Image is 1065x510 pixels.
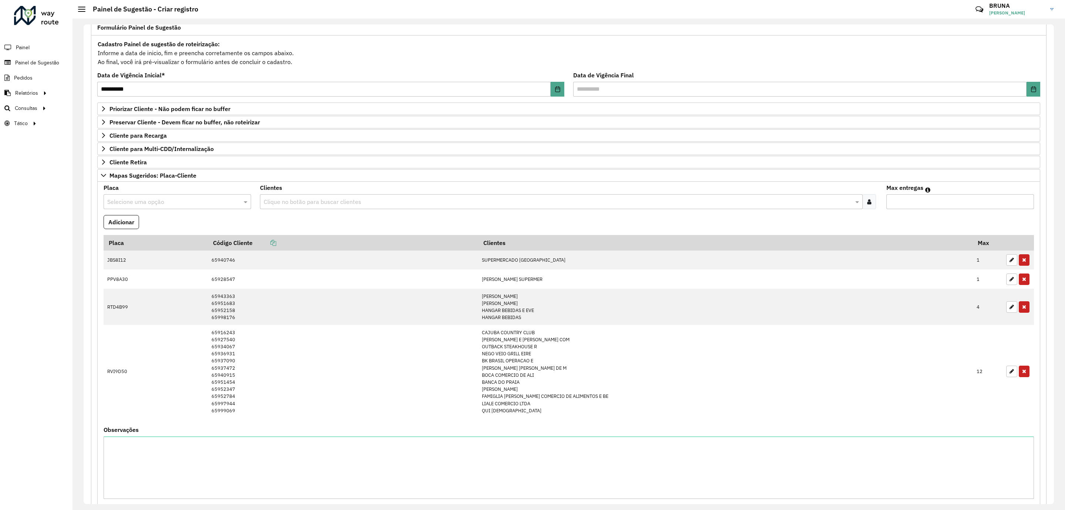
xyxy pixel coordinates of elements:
div: Mapas Sugeridos: Placa-Cliente [97,182,1040,509]
td: 4 [973,289,1003,325]
label: Max entregas [886,183,923,192]
span: Cliente Retira [109,159,147,165]
span: Painel [16,44,30,51]
th: Max [973,235,1003,251]
td: 1 [973,269,1003,289]
a: Contato Rápido [971,1,987,17]
button: Choose Date [1027,82,1040,97]
span: Relatórios [15,89,38,97]
th: Placa [104,235,208,251]
a: Preservar Cliente - Devem ficar no buffer, não roteirizar [97,116,1040,128]
span: Cliente para Multi-CDD/Internalização [109,146,214,152]
td: SUPERMERCADO [GEOGRAPHIC_DATA] [478,251,973,270]
button: Choose Date [551,82,564,97]
label: Data de Vigência Final [573,71,634,80]
button: Adicionar [104,215,139,229]
span: Formulário Painel de Sugestão [97,24,181,30]
div: Informe a data de inicio, fim e preencha corretamente os campos abaixo. Ao final, você irá pré-vi... [97,39,1040,67]
span: [PERSON_NAME] [989,10,1045,16]
strong: Cadastro Painel de sugestão de roteirização: [98,40,220,48]
a: Cliente para Recarga [97,129,1040,142]
td: RTD4B99 [104,289,208,325]
span: Painel de Sugestão [15,59,59,67]
td: [PERSON_NAME] [PERSON_NAME] HANGAR BEBIDAS E EVE HANGAR BEBIDAS [478,289,973,325]
a: Cliente Retira [97,156,1040,168]
th: Clientes [478,235,973,251]
td: PPV8A30 [104,269,208,289]
label: Clientes [260,183,282,192]
span: Pedidos [14,74,33,82]
label: Data de Vigência Inicial [97,71,165,80]
td: 65943363 65951683 65952158 65998176 [208,289,478,325]
a: Mapas Sugeridos: Placa-Cliente [97,169,1040,182]
a: Priorizar Cliente - Não podem ficar no buffer [97,103,1040,115]
td: 65916243 65927540 65934067 65936931 65937090 65937472 65940915 65951454 65952347 65952784 6599794... [208,325,478,418]
label: Placa [104,183,119,192]
span: Tático [14,120,28,127]
td: RVI9D50 [104,325,208,418]
label: Observações [104,425,139,434]
span: Cliente para Recarga [109,132,167,138]
a: Cliente para Multi-CDD/Internalização [97,142,1040,155]
em: Máximo de clientes que serão colocados na mesma rota com os clientes informados [925,187,930,193]
th: Código Cliente [208,235,478,251]
td: CAJUBA COUNTRY CLUB [PERSON_NAME] E [PERSON_NAME] COM OUTBACK STEAKHOUSE R NEGO VEIO GRILL EIRE B... [478,325,973,418]
td: 12 [973,325,1003,418]
h2: Painel de Sugestão - Criar registro [85,5,198,13]
span: Preservar Cliente - Devem ficar no buffer, não roteirizar [109,119,260,125]
td: [PERSON_NAME] SUPERMER [478,269,973,289]
td: 65940746 [208,251,478,270]
td: 1 [973,251,1003,270]
span: Priorizar Cliente - Não podem ficar no buffer [109,106,230,112]
span: Mapas Sugeridos: Placa-Cliente [109,172,196,178]
h3: BRUNA [989,2,1045,9]
a: Copiar [253,239,276,246]
span: Consultas [15,104,37,112]
td: JBS8I12 [104,251,208,270]
td: 65928547 [208,269,478,289]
